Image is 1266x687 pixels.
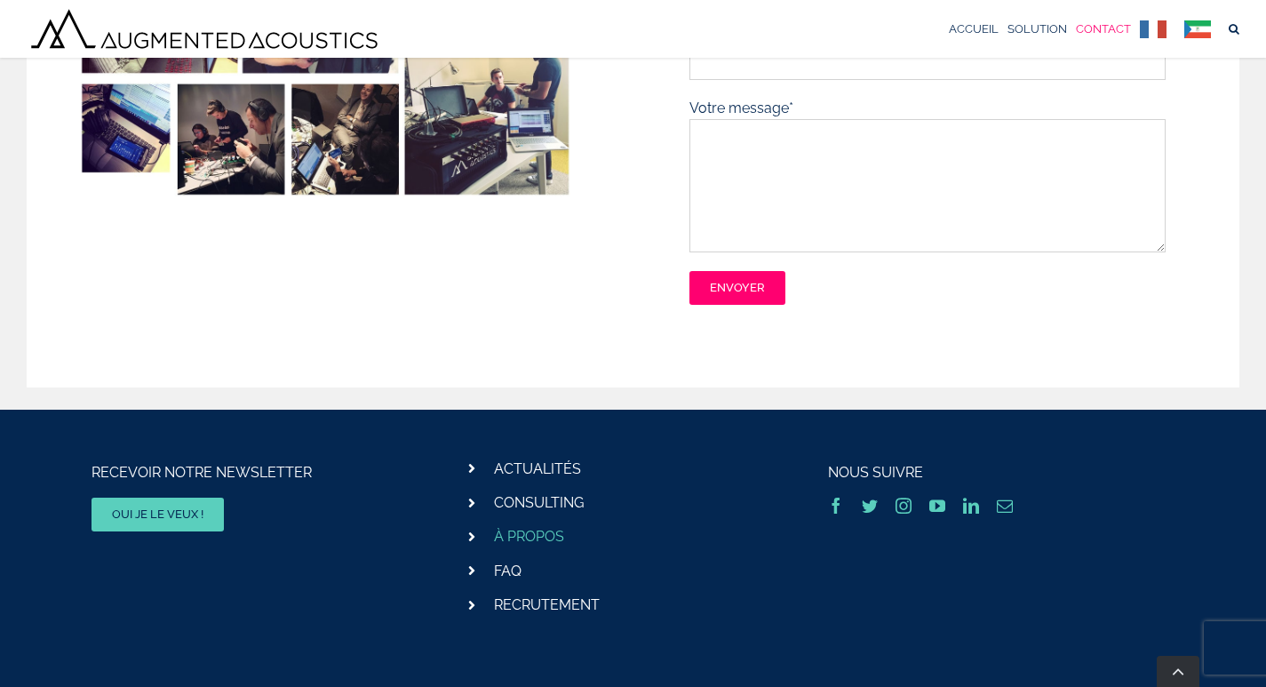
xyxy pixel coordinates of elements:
a: ACTUALITÉS [494,460,581,477]
a: À PROPOS [494,528,564,545]
span: OUI JE LE VEUX ! [112,507,203,522]
a: FAQ [494,563,522,579]
label: Votre message* [689,100,1166,193]
a: OUI JE LE VEUX ! [92,498,224,531]
a: CONSULTING [494,494,584,511]
a: linkedin [963,498,979,514]
a: facebook [828,498,844,514]
a: mail [997,498,1013,514]
span: CONTACT [1076,23,1131,35]
label: Votre adresse électronique* [689,35,1166,75]
span: SOLUTION [1007,23,1067,35]
span: ACCUEIL [949,23,999,35]
a: twitter [862,498,878,514]
img: Augmented Acoustics Logo [27,5,382,52]
p: RECEVOIR NOTRE NEWSLETTER [92,462,438,483]
textarea: Votre message* [689,119,1166,252]
a: youtube [929,498,945,514]
a: RECRUTEMENT [494,596,600,613]
p: NOUS SUIVRE [828,462,1174,483]
a: instagram [896,498,912,514]
input: Votre adresse électronique* [689,54,1166,80]
input: Envoyer [689,271,785,305]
